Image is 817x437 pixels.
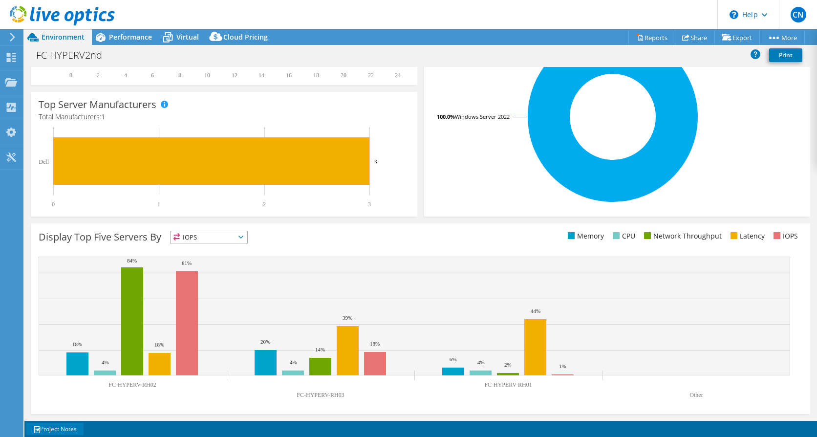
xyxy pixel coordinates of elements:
text: FC-HYPERV-RH03 [297,392,344,398]
text: 18% [154,342,164,348]
li: Latency [728,231,765,241]
text: 39% [343,315,352,321]
h3: Top Server Manufacturers [39,99,156,110]
a: More [759,30,805,45]
text: 1% [559,363,566,369]
text: 81% [182,260,192,266]
text: 20 [341,72,346,79]
text: 14 [258,72,264,79]
span: Performance [109,32,152,42]
text: 8 [178,72,181,79]
svg: \n [730,10,738,19]
text: 2 [263,201,266,208]
text: 44% [531,308,540,314]
a: Export [714,30,760,45]
tspan: Windows Server 2022 [455,113,510,120]
text: 22 [368,72,374,79]
li: Network Throughput [642,231,722,241]
text: 84% [127,258,137,263]
text: 2 [97,72,100,79]
span: Cloud Pricing [223,32,268,42]
text: 4% [477,359,485,365]
a: Print [769,48,802,62]
span: 1 [101,112,105,121]
text: 1 [157,201,160,208]
text: 16 [286,72,292,79]
text: 4 [124,72,127,79]
text: 12 [232,72,237,79]
text: 18% [370,341,380,347]
text: 10 [204,72,210,79]
text: 0 [69,72,72,79]
text: 18 [313,72,319,79]
text: FC-HYPERV-RH02 [108,381,156,388]
a: Reports [628,30,675,45]
text: 0 [52,201,55,208]
h4: Total Manufacturers: [39,111,410,122]
text: 4% [290,359,297,365]
li: IOPS [771,231,798,241]
text: Dell [39,158,49,165]
a: Share [675,30,715,45]
text: FC-HYPERV-RH01 [484,381,532,388]
span: IOPS [171,231,247,243]
text: 14% [315,347,325,352]
li: Memory [565,231,604,241]
tspan: 100.0% [437,113,455,120]
text: 18% [72,341,82,347]
text: 6% [450,356,457,362]
text: Other [689,392,703,398]
a: Project Notes [26,423,84,435]
text: 3 [368,201,371,208]
span: Environment [42,32,85,42]
li: CPU [610,231,635,241]
text: 20% [260,339,270,345]
h1: FC-HYPERV2nd [32,50,117,61]
span: CN [791,7,806,22]
span: Virtual [176,32,199,42]
text: 24 [395,72,401,79]
text: 6 [151,72,154,79]
text: 2% [504,362,512,368]
text: 4% [102,359,109,365]
text: 3 [374,158,377,164]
